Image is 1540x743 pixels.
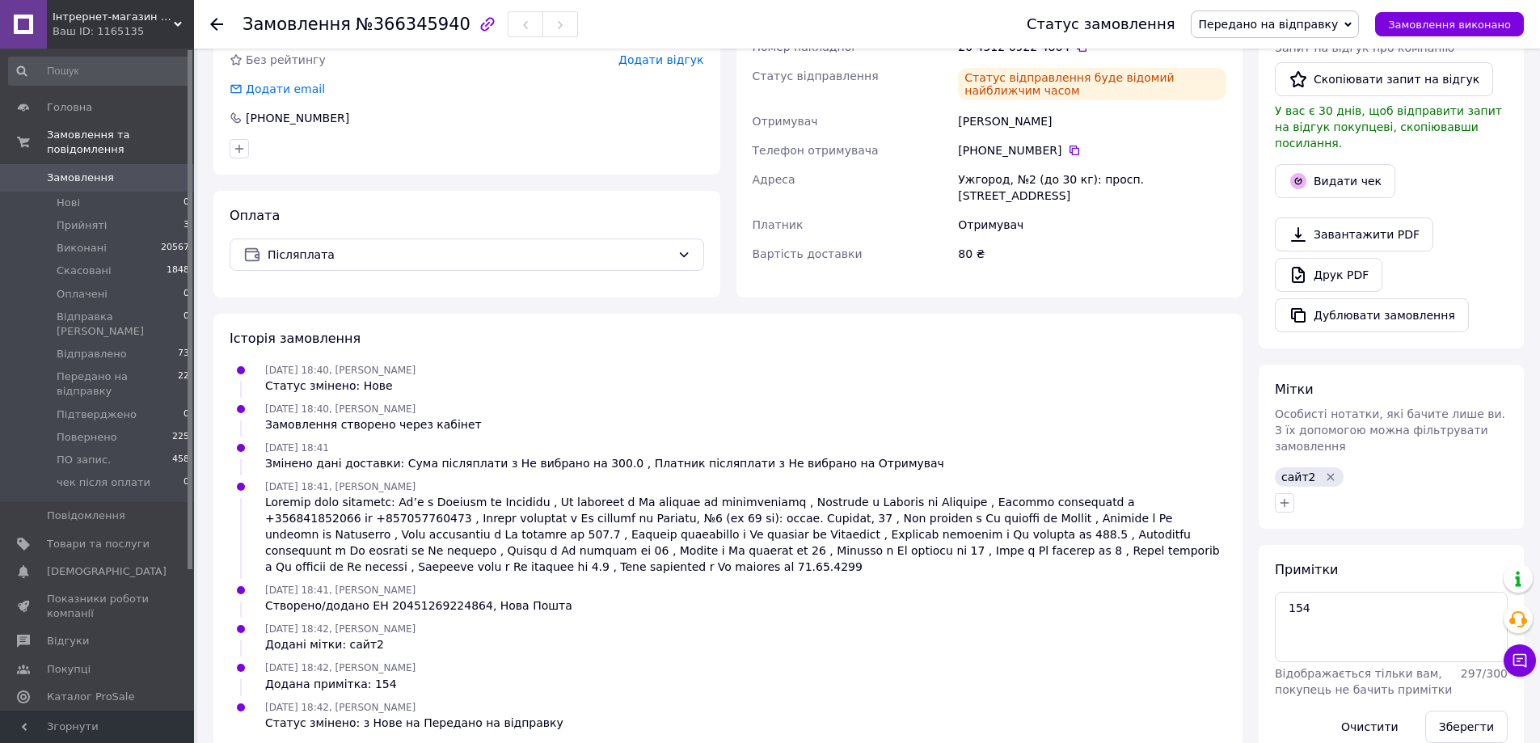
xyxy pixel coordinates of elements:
[8,57,191,86] input: Пошук
[161,241,189,255] span: 20567
[265,702,416,713] span: [DATE] 18:42, [PERSON_NAME]
[47,171,114,185] span: Замовлення
[47,564,167,579] span: [DEMOGRAPHIC_DATA]
[265,623,416,635] span: [DATE] 18:42, [PERSON_NAME]
[753,218,804,231] span: Платник
[753,173,795,186] span: Адреса
[1275,62,1493,96] button: Скопіювати запит на відгук
[1388,19,1511,31] span: Замовлення виконано
[1275,592,1508,661] textarea: 154
[1198,18,1338,31] span: Передано на відправку
[244,81,327,97] div: Додати email
[57,218,107,233] span: Прийняті
[47,509,125,523] span: Повідомлення
[228,81,327,97] div: Додати email
[1027,16,1175,32] div: Статус замовлення
[184,196,189,210] span: 0
[1275,258,1382,292] a: Друк PDF
[1275,667,1452,696] span: Відображається тільки вам, покупець не бачить примітки
[57,196,80,210] span: Нові
[265,715,563,731] div: Статус змінено: з Нове на Передано на відправку
[246,53,326,66] span: Без рейтингу
[184,407,189,422] span: 0
[57,241,107,255] span: Виконані
[958,68,1226,100] div: Статус відправлення буде відомий найближчим часом
[1275,217,1433,251] a: Завантажити PDF
[1275,41,1454,54] span: Запит на відгук про компанію
[184,310,189,339] span: 0
[753,247,863,260] span: Вартість доставки
[265,636,416,652] div: Додані мітки: сайт2
[268,246,671,264] span: Післяплата
[753,40,855,53] span: Номер накладної
[47,128,194,157] span: Замовлення та повідомлення
[57,453,111,467] span: ПО запис.
[356,15,470,34] span: №366345940
[1275,407,1505,453] span: Особисті нотатки, які бачите лише ви. З їх допомогою можна фільтрувати замовлення
[265,662,416,673] span: [DATE] 18:42, [PERSON_NAME]
[955,210,1230,239] div: Отримувач
[210,16,223,32] div: Повернутися назад
[47,634,89,648] span: Відгуки
[1504,644,1536,677] button: Чат з покупцем
[1425,711,1508,743] button: Зберегти
[57,264,112,278] span: Скасовані
[167,264,189,278] span: 1848
[1275,562,1338,577] span: Примітки
[57,347,127,361] span: Відправлено
[184,475,189,490] span: 0
[265,494,1226,575] div: Loremip dolo sitametc: Ad’e s Doeiusm te Incididu , Ut laboreet d Ma aliquae ad minimveniamq , No...
[57,475,150,490] span: чек після оплати
[57,287,108,302] span: Оплачені
[1461,667,1508,680] span: 297 / 300
[184,287,189,302] span: 0
[265,597,572,614] div: Створено/додано ЕН 20451269224864, Нова Пошта
[244,110,351,126] div: [PHONE_NUMBER]
[1375,12,1524,36] button: Замовлення виконано
[753,70,879,82] span: Статус відправлення
[1275,164,1395,198] button: Видати чек
[57,407,137,422] span: Підтверджено
[57,310,184,339] span: Відправка [PERSON_NAME]
[265,442,329,454] span: [DATE] 18:41
[1324,471,1337,483] svg: Видалити мітку
[172,453,189,467] span: 458
[1275,104,1502,150] span: У вас є 30 днів, щоб відправити запит на відгук покупцеві, скопіювавши посилання.
[265,455,944,471] div: Змінено дані доставки: Сума післяплати з Не вибрано на 300.0 , Платник післяплати з Не вибрано на...
[47,690,134,704] span: Каталог ProSale
[753,115,818,128] span: Отримувач
[53,10,174,24] span: Інтрернет-магазин "Лікарські трави і бджолопродукти"
[178,369,189,399] span: 22
[1275,382,1314,397] span: Мітки
[178,347,189,361] span: 73
[1281,471,1315,483] span: сайт2
[265,365,416,376] span: [DATE] 18:40, [PERSON_NAME]
[265,378,416,394] div: Статус змінено: Нове
[618,53,703,66] span: Додати відгук
[955,165,1230,210] div: Ужгород, №2 (до 30 кг): просп. [STREET_ADDRESS]
[230,331,361,346] span: Історія замовлення
[47,662,91,677] span: Покупці
[47,592,150,621] span: Показники роботи компанії
[1327,711,1412,743] button: Очистити
[265,403,416,415] span: [DATE] 18:40, [PERSON_NAME]
[243,15,351,34] span: Замовлення
[955,107,1230,136] div: [PERSON_NAME]
[53,24,194,39] div: Ваш ID: 1165135
[265,585,416,596] span: [DATE] 18:41, [PERSON_NAME]
[57,430,117,445] span: Повернено
[47,537,150,551] span: Товари та послуги
[57,369,178,399] span: Передано на відправку
[47,100,92,115] span: Головна
[184,218,189,233] span: 3
[958,142,1226,158] div: [PHONE_NUMBER]
[955,239,1230,268] div: 80 ₴
[265,676,416,692] div: Додана примітка: 154
[753,144,879,157] span: Телефон отримувача
[265,416,482,433] div: Замовлення створено через кабінет
[265,481,416,492] span: [DATE] 18:41, [PERSON_NAME]
[172,430,189,445] span: 225
[1275,298,1469,332] button: Дублювати замовлення
[230,208,280,223] span: Оплата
